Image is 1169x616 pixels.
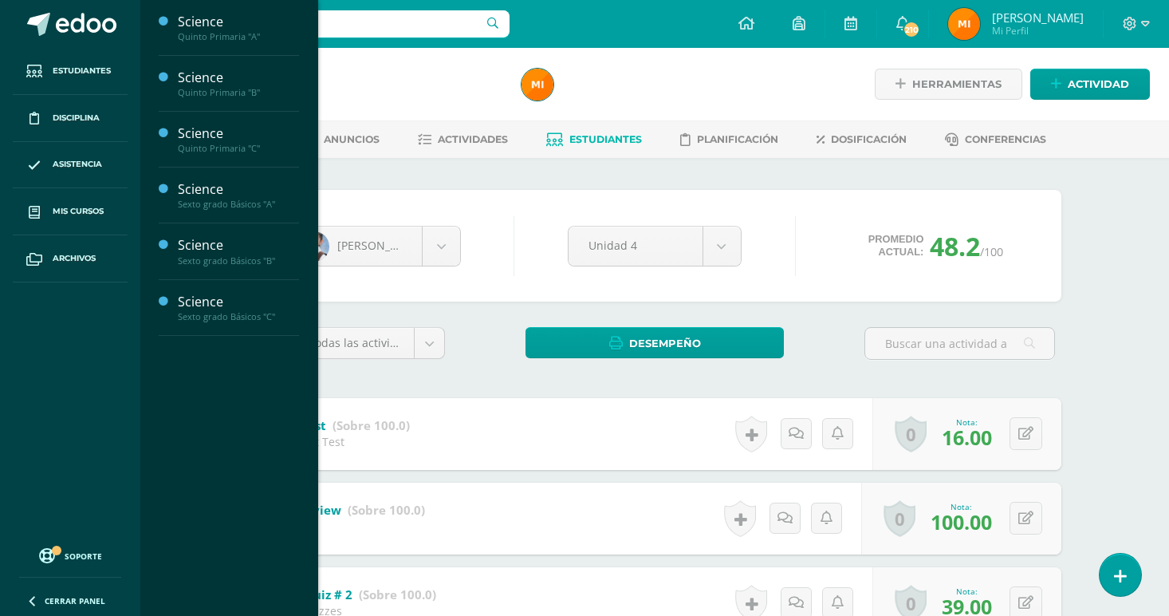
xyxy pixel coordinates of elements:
a: Anuncios [302,127,380,152]
span: Conferencias [965,133,1046,145]
span: Asistencia [53,158,102,171]
a: 0 [895,416,927,452]
a: Final Test (Sobre 100.0) [268,413,410,439]
div: Science [178,293,299,311]
a: Soporte [19,544,121,566]
input: Buscar una actividad aquí... [865,328,1054,359]
a: Estudiantes [13,48,128,95]
a: Herramientas [875,69,1022,100]
span: Promedio actual: [868,233,924,259]
strong: (Sobre 100.0) [333,417,410,433]
a: Archivos [13,235,128,282]
span: Actividades [438,133,508,145]
div: Activities [268,519,425,534]
a: ScienceSexto grado Básicos "B" [178,236,299,266]
div: Sexto grado Básicos "C" [178,311,299,322]
div: Quinto Primaria "B" [178,87,299,98]
div: Sexto grado Básicos "A" [178,199,299,210]
a: Unidad 4 [569,227,741,266]
span: 100.00 [931,508,992,535]
a: Planificación [680,127,778,152]
a: ScienceSexto grado Básicos "A" [178,180,299,210]
span: Anuncios [324,133,380,145]
span: 210 [903,21,920,38]
span: Soporte [65,551,102,562]
div: Science [178,13,299,31]
div: Nota: [942,586,992,597]
span: Herramientas [912,69,1002,99]
div: Nota: [931,501,992,512]
h1: Science [201,65,502,88]
a: Estudiantes [546,127,642,152]
strong: (Sobre 100.0) [359,586,436,602]
a: Short Quiz # 2 (Sobre 100.0) [268,582,436,608]
span: Estudiantes [53,65,111,77]
div: Quinto Primaria 'B' [201,88,502,103]
a: ScienceQuinto Primaria "A" [178,13,299,42]
a: Asistencia [13,142,128,189]
a: Disciplina [13,95,128,142]
a: Desempeño [525,327,784,358]
input: Busca un usuario... [151,10,510,38]
span: Desempeño [629,329,701,358]
div: Science [178,69,299,87]
a: Conferencias [945,127,1046,152]
img: d2e2f949d5d496e0dfd0fcd91814c6a8.png [948,8,980,40]
span: Disciplina [53,112,100,124]
strong: (Sobre 100.0) [348,502,425,518]
span: Cerrar panel [45,595,105,606]
a: Mis cursos [13,188,128,235]
span: 16.00 [942,424,992,451]
a: Unit Review (Sobre 100.0) [268,498,425,523]
span: Mi Perfil [992,24,1084,38]
span: Unidad 4 [588,227,683,264]
div: Sexto grado Básicos "B" [178,255,299,267]
a: Dosificación [817,127,907,152]
div: Science [178,236,299,255]
span: Mis cursos [53,205,104,218]
a: Actividad [1030,69,1150,100]
span: 48.2 [930,229,980,263]
a: ScienceSexto grado Básicos "C" [178,293,299,322]
span: /100 [980,244,1003,259]
div: Science [178,180,299,199]
div: Quinto Primaria "C" [178,143,299,154]
span: Estudiantes [569,133,642,145]
span: Actividad [1068,69,1129,99]
a: [PERSON_NAME] [287,227,460,266]
span: [PERSON_NAME] [337,238,427,253]
a: Actividades [418,127,508,152]
a: ScienceQuinto Primaria "B" [178,69,299,98]
span: Dosificación [831,133,907,145]
span: Planificación [697,133,778,145]
a: 0 [884,500,915,537]
div: Nota: [942,417,992,428]
img: d2e2f949d5d496e0dfd0fcd91814c6a8.png [522,69,553,101]
div: Quinto Primaria "A" [178,31,299,42]
a: (100%)Todas las actividades de esta unidad [255,328,444,358]
span: [PERSON_NAME] [992,10,1084,26]
div: Final Unit Test [268,434,410,449]
span: Archivos [53,252,96,265]
a: ScienceQuinto Primaria "C" [178,124,299,154]
div: Science [178,124,299,143]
